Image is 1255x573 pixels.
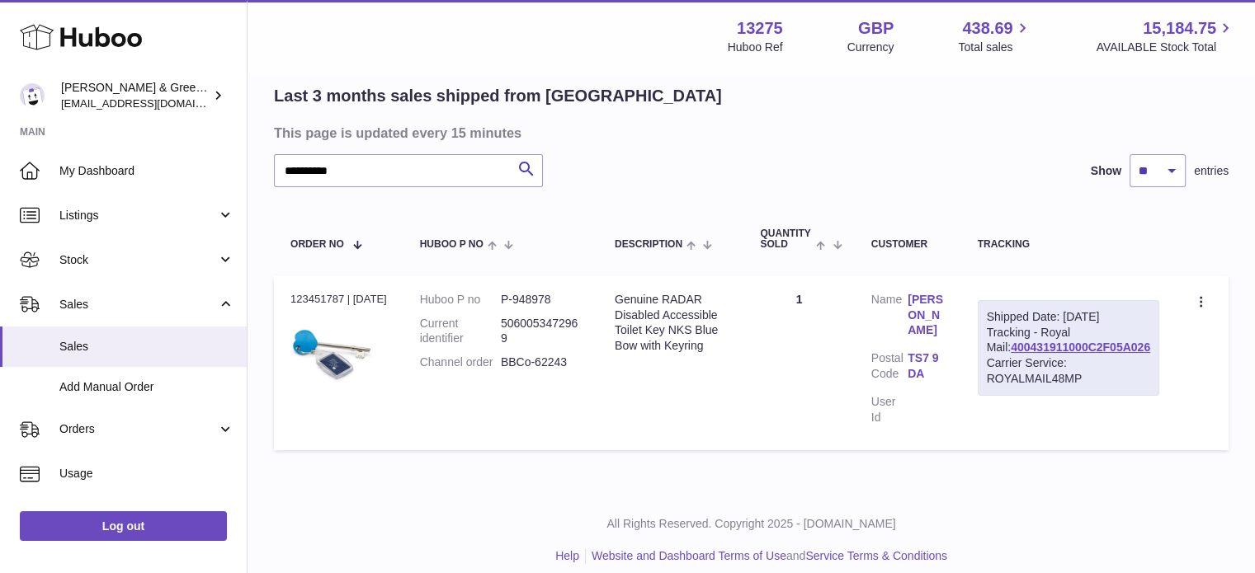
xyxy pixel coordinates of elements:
[958,17,1031,55] a: 438.69 Total sales
[59,379,234,395] span: Add Manual Order
[1096,40,1235,55] span: AVAILABLE Stock Total
[871,350,908,386] dt: Postal Code
[760,228,812,250] span: Quantity Sold
[1143,17,1216,40] span: 15,184.75
[59,466,234,481] span: Usage
[555,549,579,562] a: Help
[1091,163,1121,179] label: Show
[847,40,894,55] div: Currency
[274,85,722,107] h2: Last 3 months sales shipped from [GEOGRAPHIC_DATA]
[501,355,582,370] dd: BBCo-62243
[59,163,234,179] span: My Dashboard
[987,309,1151,325] div: Shipped Date: [DATE]
[615,239,682,250] span: Description
[59,339,234,355] span: Sales
[59,208,217,223] span: Listings
[871,292,908,343] dt: Name
[958,40,1031,55] span: Total sales
[290,312,373,394] img: $_57.JPG
[615,292,727,355] div: Genuine RADAR Disabled Accessible Toilet Key NKS Blue Bow with Keyring
[586,548,947,564] li: and
[420,355,501,370] dt: Channel order
[987,355,1151,387] div: Carrier Service: ROYALMAIL48MP
[871,394,908,425] dt: User Id
[61,96,243,110] span: [EMAIL_ADDRESS][DOMAIN_NAME]
[978,239,1160,250] div: Tracking
[420,239,484,250] span: Huboo P no
[962,17,1012,40] span: 438.69
[908,350,944,382] a: TS7 9DA
[805,549,947,562] a: Service Terms & Conditions
[59,297,217,312] span: Sales
[61,80,210,111] div: [PERSON_NAME] & Green Ltd
[20,511,227,541] a: Log out
[20,83,45,108] img: internalAdmin-13275@internal.huboo.com
[592,549,786,562] a: Website and Dashboard Terms of Use
[728,40,783,55] div: Huboo Ref
[420,292,501,308] dt: Huboo P no
[978,300,1160,396] div: Tracking - Royal Mail:
[908,292,944,339] a: [PERSON_NAME]
[420,316,501,347] dt: Current identifier
[290,292,387,307] div: 123451787 | [DATE]
[871,239,945,250] div: Customer
[858,17,894,40] strong: GBP
[261,516,1242,532] p: All Rights Reserved. Copyright 2025 - [DOMAIN_NAME]
[59,252,217,268] span: Stock
[501,292,582,308] dd: P-948978
[743,275,854,450] td: 1
[290,239,344,250] span: Order No
[59,421,217,437] span: Orders
[274,124,1224,142] h3: This page is updated every 15 minutes
[1011,341,1150,354] a: 400431911000C2F05A026
[1194,163,1229,179] span: entries
[501,316,582,347] dd: 5060053472969
[1096,17,1235,55] a: 15,184.75 AVAILABLE Stock Total
[737,17,783,40] strong: 13275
